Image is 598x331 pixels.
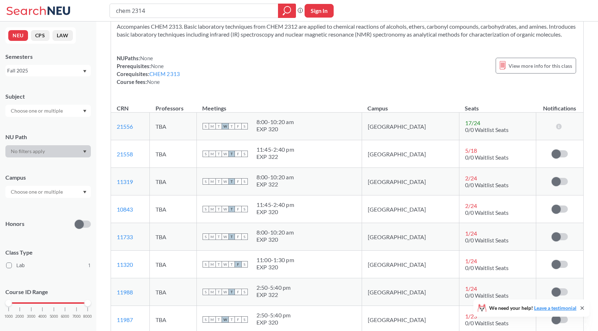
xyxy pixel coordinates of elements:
[222,151,228,157] span: W
[465,209,509,216] span: 0/0 Waitlist Seats
[4,315,13,318] span: 1000
[5,145,91,157] div: Dropdown arrow
[147,79,160,85] span: None
[115,5,273,17] input: Class, professor, course number, "phrase"
[305,4,334,18] button: Sign In
[209,123,215,129] span: M
[7,188,68,196] input: Choose one or multiple
[215,123,222,129] span: T
[256,118,294,126] div: 8:00 - 10:20 am
[203,151,209,157] span: S
[83,315,92,318] span: 8000
[203,289,209,295] span: S
[362,195,459,223] td: [GEOGRAPHIC_DATA]
[83,150,87,153] svg: Dropdown arrow
[256,256,294,264] div: 11:00 - 1:30 pm
[209,289,215,295] span: M
[235,178,241,185] span: F
[50,315,58,318] span: 5000
[241,178,248,185] span: S
[83,110,87,113] svg: Dropdown arrow
[117,233,133,240] a: 11733
[6,261,91,270] label: Lab
[362,140,459,168] td: [GEOGRAPHIC_DATA]
[215,261,222,268] span: T
[256,264,294,271] div: EXP 320
[241,233,248,240] span: S
[117,151,133,157] a: 21558
[27,315,36,318] span: 3000
[117,261,133,268] a: 11320
[278,4,296,18] div: magnifying glass
[150,278,197,306] td: TBA
[7,107,68,115] input: Choose one or multiple
[203,206,209,212] span: S
[228,123,235,129] span: T
[209,206,215,212] span: M
[215,316,222,323] span: T
[465,237,509,243] span: 0/0 Waitlist Seats
[235,289,241,295] span: F
[362,278,459,306] td: [GEOGRAPHIC_DATA]
[459,97,536,113] th: Seats
[222,233,228,240] span: W
[209,261,215,268] span: M
[228,316,235,323] span: T
[72,315,81,318] span: 7000
[196,97,362,113] th: Meetings
[151,63,164,69] span: None
[241,316,248,323] span: S
[235,206,241,212] span: F
[117,54,180,86] div: NUPaths: Prerequisites: Corequisites: Course fees:
[215,289,222,295] span: T
[465,230,477,237] span: 1 / 24
[215,151,222,157] span: T
[465,202,477,209] span: 2 / 24
[235,151,241,157] span: F
[465,313,477,320] span: 1 / 23
[5,105,91,117] div: Dropdown arrow
[256,181,294,188] div: EXP 322
[256,312,291,319] div: 2:50 - 5:40 pm
[465,264,509,271] span: 0/0 Waitlist Seats
[241,151,248,157] span: S
[256,319,291,326] div: EXP 320
[15,315,24,318] span: 2000
[228,206,235,212] span: T
[235,233,241,240] span: F
[117,123,133,130] a: 21556
[256,236,294,243] div: EXP 320
[150,195,197,223] td: TBA
[209,178,215,185] span: M
[150,168,197,195] td: TBA
[117,23,578,38] section: Accompanies CHEM 2313. Basic laboratory techniques from CHEM 2312 are applied to chemical reactio...
[362,223,459,251] td: [GEOGRAPHIC_DATA]
[7,67,82,75] div: Fall 2025
[241,261,248,268] span: S
[117,289,133,295] a: 11988
[465,175,477,181] span: 2 / 24
[5,249,91,256] span: Class Type
[38,315,47,318] span: 4000
[465,292,509,299] span: 0/0 Waitlist Seats
[256,284,291,291] div: 2:50 - 5:40 pm
[140,55,153,61] span: None
[5,220,24,228] p: Honors
[150,97,197,113] th: Professors
[256,146,294,153] div: 11:45 - 2:40 pm
[228,289,235,295] span: T
[209,316,215,323] span: M
[534,305,576,311] a: Leave a testimonial
[150,251,197,278] td: TBA
[203,233,209,240] span: S
[465,181,509,188] span: 0/0 Waitlist Seats
[235,123,241,129] span: F
[465,126,509,133] span: 0/0 Waitlist Seats
[228,261,235,268] span: T
[5,53,91,61] div: Semesters
[83,70,87,73] svg: Dropdown arrow
[489,306,576,311] span: We need your help!
[235,316,241,323] span: F
[228,178,235,185] span: T
[203,178,209,185] span: S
